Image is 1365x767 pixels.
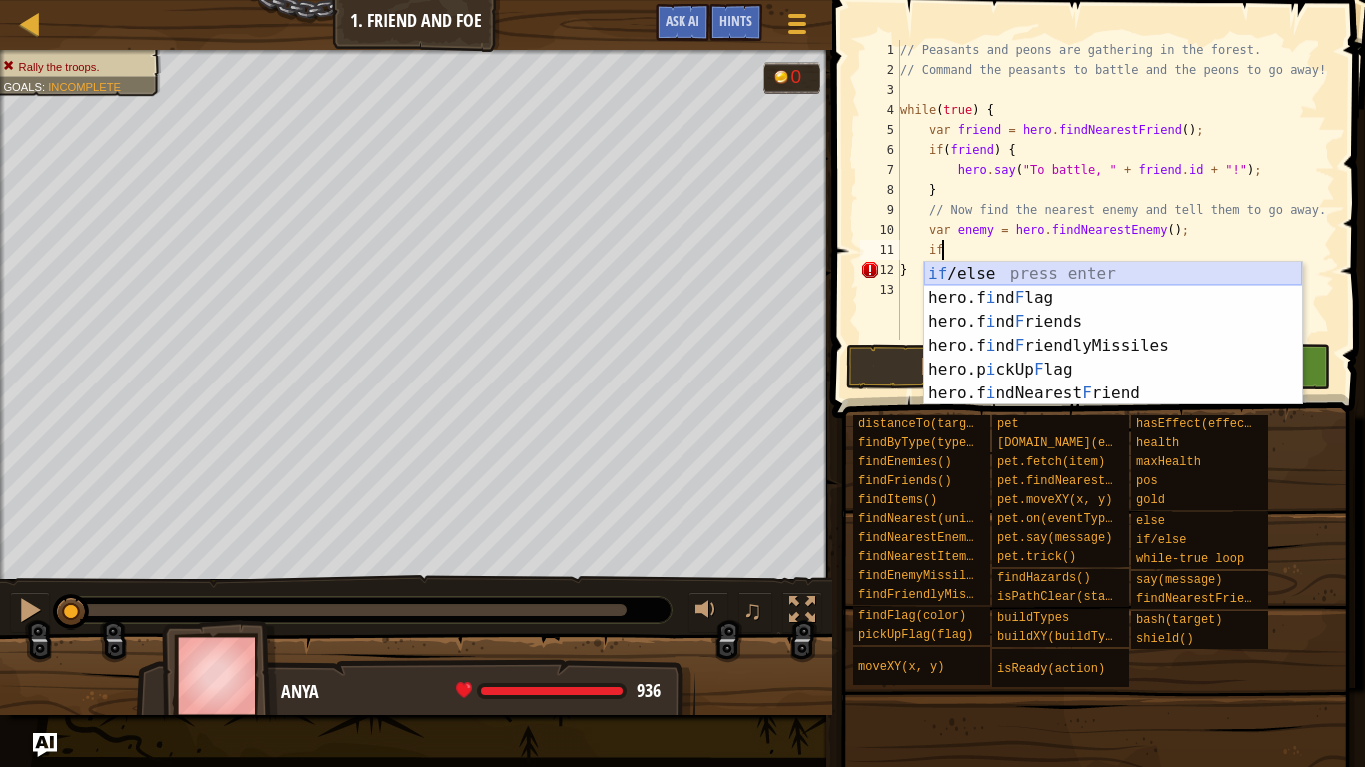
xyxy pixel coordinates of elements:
[860,160,900,180] div: 7
[858,628,973,642] span: pickUpFlag(flag)
[637,678,661,703] span: 936
[860,40,900,60] div: 1
[666,11,699,30] span: Ask AI
[997,662,1105,676] span: isReady(action)
[688,592,728,633] button: Adjust volume
[860,260,900,280] div: 12
[782,592,822,633] button: Toggle fullscreen
[3,59,149,75] li: Rally the troops.
[860,200,900,220] div: 9
[858,609,966,623] span: findFlag(color)
[858,550,980,564] span: findNearestItem()
[997,571,1091,585] span: findHazards()
[860,120,900,140] div: 5
[997,611,1069,625] span: buildTypes
[858,436,1024,450] span: findByType(type, units)
[1136,632,1194,646] span: shield()
[997,512,1184,526] span: pet.on(eventType, handler)
[772,4,822,51] button: Show game menu
[10,592,50,633] button: Ctrl + P: Pause
[456,682,661,700] div: health: 936 / 936
[19,60,100,73] span: Rally the troops.
[860,280,900,300] div: 13
[997,493,1112,507] span: pet.moveXY(x, y)
[742,595,762,625] span: ♫
[997,550,1076,564] span: pet.trick()
[997,531,1112,545] span: pet.say(message)
[656,4,709,41] button: Ask AI
[33,733,57,757] button: Ask AI
[162,620,278,731] img: thang_avatar_frame.png
[48,80,121,93] span: Incomplete
[1136,417,1258,431] span: hasEffect(effect)
[860,220,900,240] div: 10
[281,679,676,705] div: Anya
[1136,436,1179,450] span: health
[860,240,900,260] div: 11
[858,493,937,507] span: findItems()
[1136,455,1201,469] span: maxHealth
[860,80,900,100] div: 3
[858,660,944,674] span: moveXY(x, y)
[860,60,900,80] div: 2
[858,569,995,583] span: findEnemyMissiles()
[1136,474,1158,488] span: pos
[1136,533,1186,547] span: if/else
[860,180,900,200] div: 8
[997,474,1191,488] span: pet.findNearestByType(type)
[1136,592,1273,606] span: findNearestFriend()
[997,436,1141,450] span: [DOMAIN_NAME](enemy)
[1136,552,1244,566] span: while-true loop
[997,630,1170,644] span: buildXY(buildType, x, y)
[858,474,952,488] span: findFriends()
[738,592,772,633] button: ♫
[3,80,42,93] span: Goals
[858,417,988,431] span: distanceTo(target)
[860,100,900,120] div: 4
[858,588,1016,602] span: findFriendlyMissiles()
[1136,493,1165,507] span: gold
[1136,573,1222,587] span: say(message)
[858,512,988,526] span: findNearest(units)
[997,455,1105,469] span: pet.fetch(item)
[790,67,810,86] div: 0
[860,140,900,160] div: 6
[858,531,988,545] span: findNearestEnemy()
[763,62,820,94] div: Team 'humans' has 0 gold.
[997,417,1019,431] span: pet
[997,590,1163,604] span: isPathClear(start, end)
[846,344,1083,389] button: Run ⇧↵
[1136,514,1165,528] span: else
[719,11,752,30] span: Hints
[858,455,952,469] span: findEnemies()
[42,80,48,93] span: :
[1136,613,1222,627] span: bash(target)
